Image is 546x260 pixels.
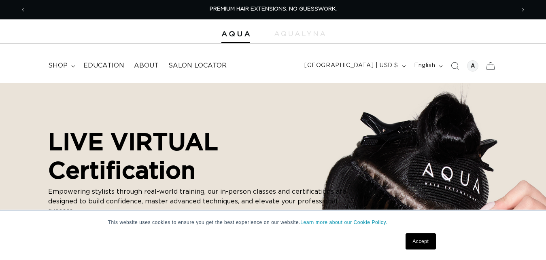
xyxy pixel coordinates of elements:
button: [GEOGRAPHIC_DATA] | USD $ [300,58,409,74]
p: This website uses cookies to ensure you get the best experience on our website. [108,219,438,226]
span: Salon Locator [168,61,227,70]
a: Salon Locator [164,57,232,75]
span: English [414,61,435,70]
button: English [409,58,446,74]
a: About [129,57,164,75]
button: Previous announcement [14,2,32,17]
a: Education [79,57,129,75]
a: Accept [406,233,436,249]
h2: LIVE VIRTUAL Certification [48,127,356,184]
span: shop [48,61,68,70]
span: PREMIUM HAIR EXTENSIONS. NO GUESSWORK. [210,6,337,12]
img: Aqua Hair Extensions [221,31,250,37]
button: Next announcement [514,2,532,17]
span: About [134,61,159,70]
summary: Search [446,57,464,75]
img: aqualyna.com [274,31,325,36]
p: Empowering stylists through real-world training, our in-person classes and certifications are des... [48,187,356,216]
summary: shop [43,57,79,75]
a: Learn more about our Cookie Policy. [300,220,387,225]
span: [GEOGRAPHIC_DATA] | USD $ [304,61,398,70]
span: Education [83,61,124,70]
